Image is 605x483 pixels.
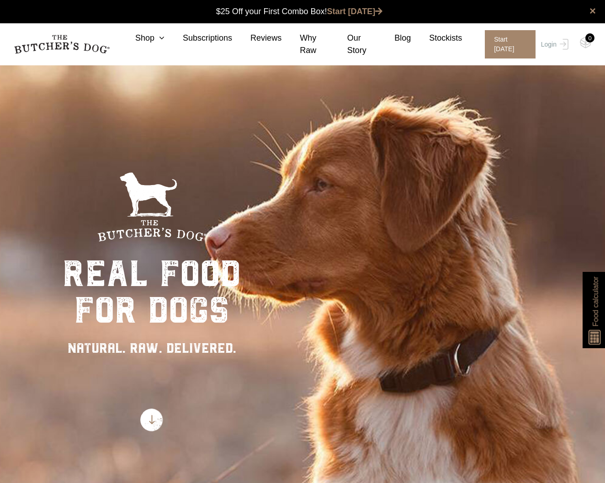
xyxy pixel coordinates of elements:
span: Start [DATE] [485,30,536,58]
a: Start [DATE] [327,7,383,16]
img: TBD_Cart-Empty.png [580,37,591,48]
div: 0 [585,33,594,42]
span: Food calculator [590,276,601,326]
a: Stockists [411,32,462,44]
a: Login [539,30,568,58]
a: Our Story [329,32,377,57]
a: Reviews [232,32,281,44]
a: Subscriptions [165,32,232,44]
a: Start [DATE] [476,30,539,58]
a: close [589,5,596,16]
a: Shop [117,32,165,44]
a: Blog [376,32,411,44]
a: Why Raw [281,32,329,57]
div: real food for dogs [63,255,241,329]
div: NATURAL. RAW. DELIVERED. [63,338,241,358]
